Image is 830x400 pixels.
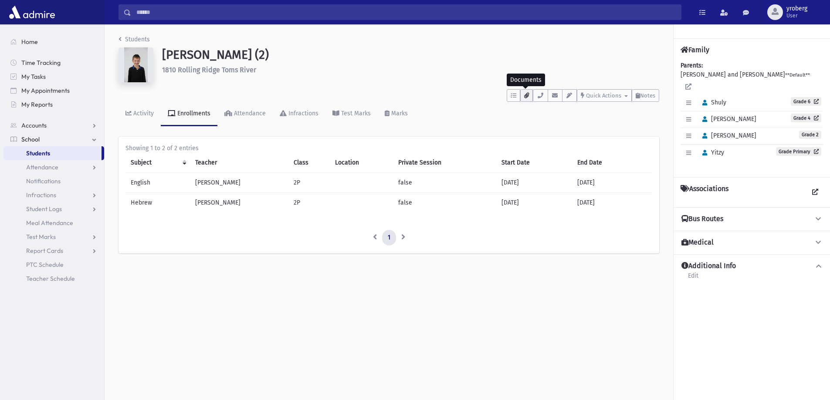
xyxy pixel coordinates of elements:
a: Report Cards [3,244,104,258]
a: Test Marks [3,230,104,244]
span: Teacher Schedule [26,275,75,282]
span: School [21,135,40,143]
span: Test Marks [26,233,56,241]
button: Quick Actions [577,89,632,102]
span: PTC Schedule [26,261,64,269]
nav: breadcrumb [119,35,150,47]
a: My Appointments [3,84,104,97]
a: My Reports [3,97,104,111]
div: Showing 1 to 2 of 2 entries [125,144,652,153]
b: Parents: [681,62,703,69]
td: Hebrew [125,193,190,213]
span: Home [21,38,38,46]
span: Attendance [26,163,58,171]
a: Teacher Schedule [3,272,104,286]
div: Documents [507,74,545,86]
div: Activity [132,110,154,117]
div: Attendance [232,110,266,117]
h1: [PERSON_NAME] (2) [162,47,659,62]
th: Start Date [496,153,572,173]
th: Private Session [393,153,496,173]
td: false [393,193,496,213]
td: [DATE] [572,173,652,193]
a: Time Tracking [3,56,104,70]
span: Quick Actions [586,92,621,99]
span: [PERSON_NAME] [698,132,756,139]
a: Home [3,35,104,49]
span: Report Cards [26,247,63,255]
th: End Date [572,153,652,173]
a: Marks [378,102,415,126]
td: 2P [288,173,330,193]
th: Class [288,153,330,173]
a: Infractions [3,188,104,202]
div: Enrollments [176,110,210,117]
td: [PERSON_NAME] [190,193,288,213]
h4: Bus Routes [681,215,723,224]
a: Students [119,36,150,43]
td: [DATE] [496,173,572,193]
span: Time Tracking [21,59,61,67]
span: [PERSON_NAME] [698,115,756,123]
span: Infractions [26,191,56,199]
a: Students [3,146,102,160]
a: Test Marks [325,102,378,126]
a: Meal Attendance [3,216,104,230]
button: Additional Info [681,262,823,271]
td: false [393,173,496,193]
h4: Family [681,46,709,54]
a: Attendance [3,160,104,174]
span: Grade 2 [799,131,821,139]
a: Activity [119,102,161,126]
a: Grade Primary [776,147,821,156]
input: Search [131,4,681,20]
span: My Tasks [21,73,46,81]
img: AdmirePro [7,3,57,21]
span: User [786,12,807,19]
div: Test Marks [339,110,371,117]
td: [PERSON_NAME] [190,173,288,193]
h6: 1810 Rolling Ridge Toms River [162,66,659,74]
span: Notifications [26,177,61,185]
span: Student Logs [26,205,62,213]
span: Shuly [698,99,726,106]
span: My Appointments [21,87,70,94]
span: Meal Attendance [26,219,73,227]
th: Location [330,153,393,173]
a: 1 [382,230,396,245]
button: Bus Routes [681,215,823,224]
a: Grade 6 [791,97,821,106]
span: yroberg [786,5,807,12]
a: Grade 4 [791,114,821,122]
button: Medical [681,238,823,247]
a: Edit [688,271,699,286]
span: Notes [640,92,655,99]
a: PTC Schedule [3,258,104,272]
a: View all Associations [807,185,823,200]
h4: Associations [681,185,728,200]
a: Accounts [3,118,104,132]
span: Accounts [21,121,47,129]
th: Teacher [190,153,288,173]
div: [PERSON_NAME] and [PERSON_NAME] [681,61,823,170]
a: Notifications [3,174,104,188]
h4: Additional Info [681,262,736,271]
div: Marks [390,110,408,117]
button: Notes [632,89,659,102]
td: [DATE] [496,193,572,213]
a: Enrollments [161,102,217,126]
th: Subject [125,153,190,173]
td: [DATE] [572,193,652,213]
a: Student Logs [3,202,104,216]
div: Infractions [287,110,318,117]
span: Students [26,149,50,157]
a: Attendance [217,102,273,126]
a: Infractions [273,102,325,126]
span: My Reports [21,101,53,108]
td: 2P [288,193,330,213]
a: School [3,132,104,146]
a: My Tasks [3,70,104,84]
span: Yitzy [698,149,724,156]
td: English [125,173,190,193]
h4: Medical [681,238,714,247]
